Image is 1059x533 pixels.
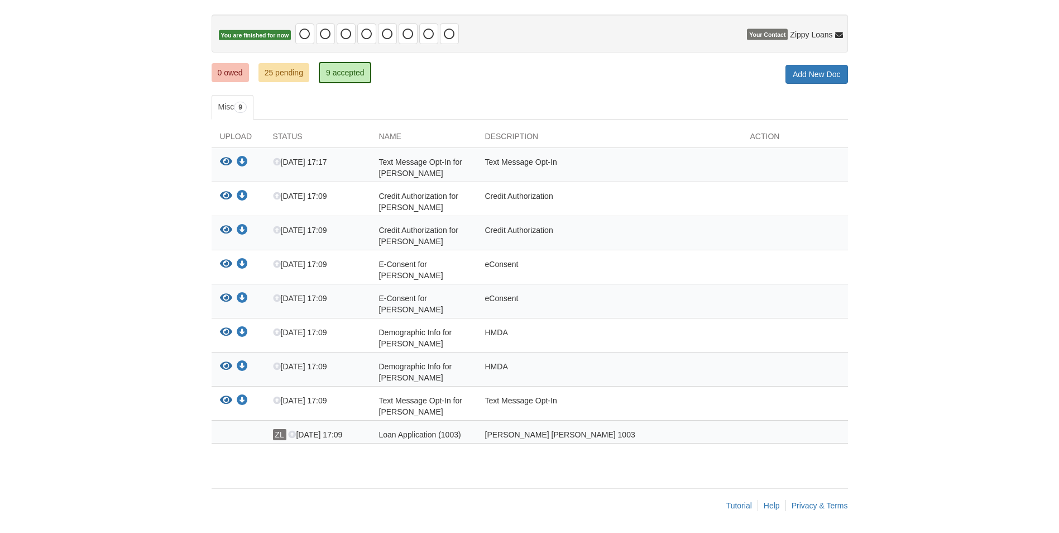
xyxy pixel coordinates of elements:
[379,294,443,314] span: E-Consent for [PERSON_NAME]
[379,362,452,382] span: Demographic Info for [PERSON_NAME]
[237,192,248,201] a: Download Credit Authorization for Lauren Williams
[220,327,232,339] button: View Demographic Info for Jennifer Turner
[220,361,232,373] button: View Demographic Info for Lauren Williams
[273,260,327,269] span: [DATE] 17:09
[785,65,848,84] a: Add New Doc
[288,430,342,439] span: [DATE] 17:09
[747,29,788,40] span: Your Contact
[273,192,327,201] span: [DATE] 17:09
[237,158,248,167] a: Download Text Message Opt-In for Lauren Williams
[319,62,372,83] a: 9 accepted
[371,131,477,147] div: Name
[273,396,327,405] span: [DATE] 17:09
[477,131,742,147] div: Description
[273,294,327,303] span: [DATE] 17:09
[742,131,848,147] div: Action
[212,63,249,82] a: 0 owed
[477,327,742,349] div: HMDA
[477,429,742,440] div: [PERSON_NAME] [PERSON_NAME] 1003
[220,293,232,304] button: View E-Consent for Jennifer Turner
[220,156,232,168] button: View Text Message Opt-In for Lauren Williams
[265,131,371,147] div: Status
[477,293,742,315] div: eConsent
[379,260,443,280] span: E-Consent for [PERSON_NAME]
[220,191,232,202] button: View Credit Authorization for Lauren Williams
[220,225,232,236] button: View Credit Authorization for Jennifer Turner
[273,328,327,337] span: [DATE] 17:09
[273,362,327,371] span: [DATE] 17:09
[212,131,265,147] div: Upload
[764,501,780,510] a: Help
[477,156,742,179] div: Text Message Opt-In
[726,501,752,510] a: Tutorial
[790,29,832,40] span: Zippy Loans
[477,259,742,281] div: eConsent
[379,226,458,246] span: Credit Authorization for [PERSON_NAME]
[477,225,742,247] div: Credit Authorization
[379,396,462,416] span: Text Message Opt-In for [PERSON_NAME]
[219,30,291,41] span: You are finished for now
[220,259,232,270] button: View E-Consent for Lauren Williams
[379,158,462,178] span: Text Message Opt-In for [PERSON_NAME]
[212,95,253,120] a: Misc
[237,397,248,406] a: Download Text Message Opt-In for Jennifer Turner
[477,395,742,417] div: Text Message Opt-In
[237,363,248,372] a: Download Demographic Info for Lauren Williams
[477,361,742,383] div: HMDA
[234,102,247,113] span: 9
[273,226,327,235] span: [DATE] 17:09
[237,260,248,269] a: Download E-Consent for Lauren Williams
[477,191,742,213] div: Credit Authorization
[792,501,848,510] a: Privacy & Terms
[220,395,232,407] button: View Text Message Opt-In for Jennifer Turner
[258,63,309,82] a: 25 pending
[237,294,248,303] a: Download E-Consent for Jennifer Turner
[273,429,286,440] span: ZL
[379,192,458,212] span: Credit Authorization for [PERSON_NAME]
[237,226,248,235] a: Download Credit Authorization for Jennifer Turner
[379,430,461,439] span: Loan Application (1003)
[237,329,248,337] a: Download Demographic Info for Jennifer Turner
[379,328,452,348] span: Demographic Info for [PERSON_NAME]
[273,158,327,166] span: [DATE] 17:17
